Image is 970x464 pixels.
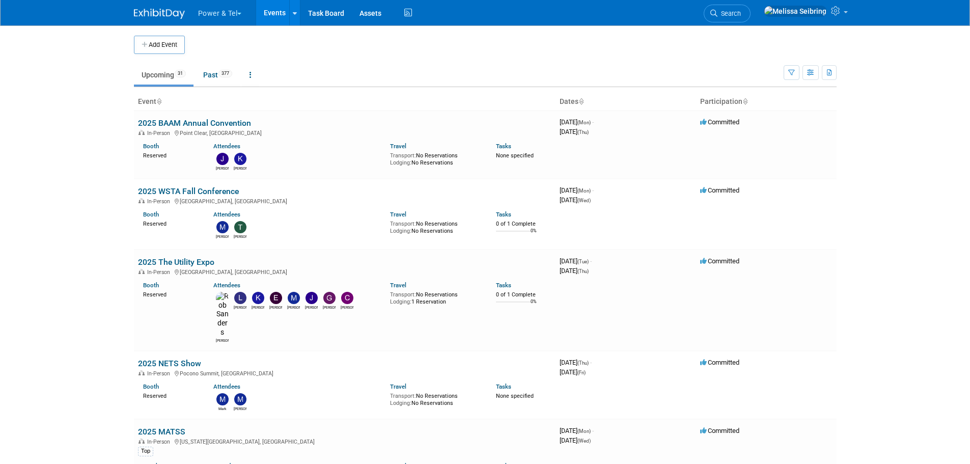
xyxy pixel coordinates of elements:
span: Lodging: [390,298,411,305]
img: Mark Monteleone [216,393,229,405]
a: Attendees [213,383,240,390]
a: Booth [143,143,159,150]
span: (Wed) [577,198,591,203]
div: James Jones [216,165,229,171]
a: Travel [390,211,406,218]
div: Reserved [143,219,199,228]
span: None specified [496,393,534,399]
div: Pocono Summit, [GEOGRAPHIC_DATA] [138,369,551,377]
span: Lodging: [390,400,411,406]
img: Michael Mackeben [234,393,246,405]
span: (Thu) [577,129,589,135]
a: Booth [143,383,159,390]
div: Edward Sudina [269,304,282,310]
div: Point Clear, [GEOGRAPHIC_DATA] [138,128,551,137]
img: In-Person Event [138,439,145,444]
div: Jason Cook [305,304,318,310]
button: Add Event [134,36,185,54]
a: Sort by Start Date [578,97,584,105]
div: [GEOGRAPHIC_DATA], [GEOGRAPHIC_DATA] [138,197,551,205]
div: Mike Kruszewski [287,304,300,310]
span: In-Person [147,198,173,205]
span: (Fri) [577,370,586,375]
span: [DATE] [560,267,589,275]
span: Search [717,10,741,17]
a: Tasks [496,143,511,150]
a: Travel [390,383,406,390]
img: Mike Kruszewski [288,292,300,304]
img: In-Person Event [138,198,145,203]
a: Sort by Participation Type [742,97,747,105]
img: ExhibitDay [134,9,185,19]
span: (Mon) [577,120,591,125]
div: Top [138,447,153,456]
span: [DATE] [560,436,591,444]
img: Kevin Wilkes [252,292,264,304]
div: Mark Monteleone [216,405,229,412]
div: No Reservations No Reservations [390,391,481,406]
img: Lydia Lott [234,292,246,304]
span: (Thu) [577,360,589,366]
span: (Wed) [577,438,591,444]
div: Michael Mackeben [234,405,246,412]
span: (Mon) [577,428,591,434]
a: Tasks [496,383,511,390]
a: 2025 WSTA Fall Conference [138,186,239,196]
a: Upcoming31 [134,65,193,85]
span: Transport: [390,152,416,159]
div: No Reservations 1 Reservation [390,289,481,305]
img: Taylor Trewyn [234,221,246,233]
span: (Tue) [577,259,589,264]
span: Committed [700,427,739,434]
div: Reserved [143,289,199,298]
img: In-Person Event [138,130,145,135]
img: In-Person Event [138,370,145,375]
span: In-Person [147,439,173,445]
a: Travel [390,282,406,289]
th: Event [134,93,556,111]
span: - [590,359,592,366]
div: Greg Heard [323,304,336,310]
a: Tasks [496,211,511,218]
img: Rob Sanders [216,292,229,337]
a: Travel [390,143,406,150]
div: Taylor Trewyn [234,233,246,239]
span: Transport: [390,393,416,399]
a: Booth [143,211,159,218]
div: Chris Anderson [341,304,353,310]
img: In-Person Event [138,269,145,274]
span: Committed [700,257,739,265]
img: Michael Mackeben [216,221,229,233]
div: No Reservations No Reservations [390,219,481,234]
span: Lodging: [390,228,411,234]
span: [DATE] [560,128,589,135]
span: [DATE] [560,427,594,434]
span: [DATE] [560,186,594,194]
span: - [590,257,592,265]
a: Attendees [213,282,240,289]
div: Reserved [143,150,199,159]
a: 2025 The Utility Expo [138,257,214,267]
div: Lydia Lott [234,304,246,310]
a: 2025 MATSS [138,427,185,436]
a: 2025 BAAM Annual Convention [138,118,251,128]
span: 31 [175,70,186,77]
img: Kevin Wilkes [234,153,246,165]
a: Past377 [196,65,240,85]
span: None specified [496,152,534,159]
img: Edward Sudina [270,292,282,304]
a: 2025 NETS Show [138,359,201,368]
td: 0% [531,299,537,313]
a: Search [704,5,751,22]
a: Tasks [496,282,511,289]
img: Melissa Seibring [764,6,827,17]
img: James Jones [216,153,229,165]
span: Transport: [390,221,416,227]
div: No Reservations No Reservations [390,150,481,166]
span: [DATE] [560,359,592,366]
span: [DATE] [560,118,594,126]
th: Participation [696,93,837,111]
div: Kevin Wilkes [252,304,264,310]
span: Committed [700,118,739,126]
td: 0% [531,228,537,242]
